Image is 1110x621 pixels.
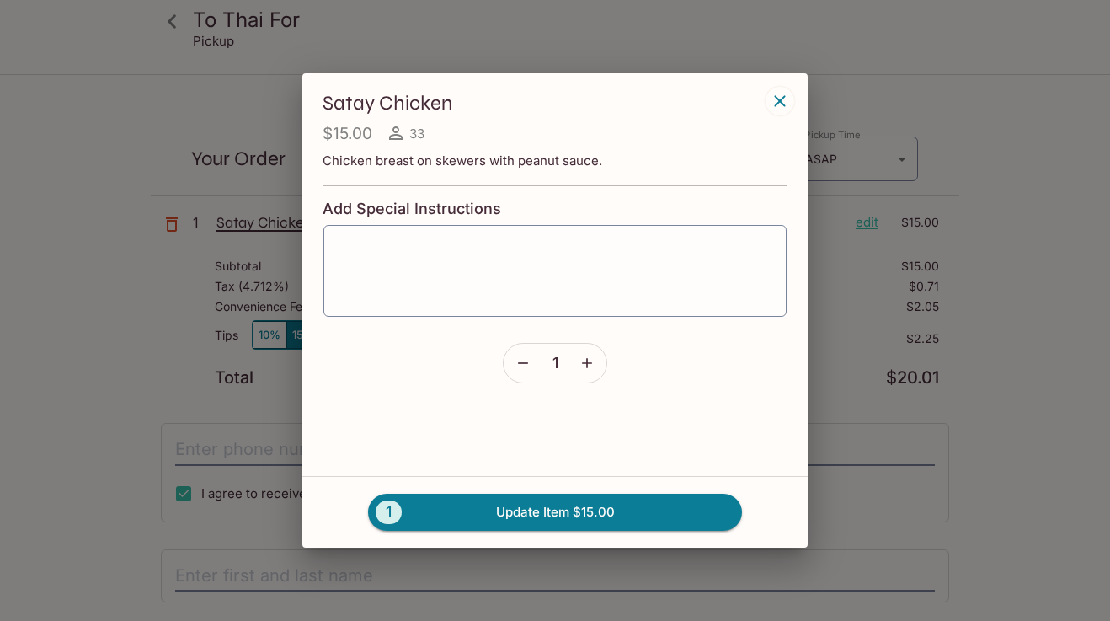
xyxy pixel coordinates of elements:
p: Chicken breast on skewers with peanut sauce. [323,153,787,169]
span: 1 [376,501,402,524]
h3: Satay Chicken [323,90,760,116]
button: 1Update Item $15.00 [368,494,742,531]
span: 33 [409,126,424,142]
span: 1 [552,354,558,372]
h4: $15.00 [323,123,372,144]
h4: Add Special Instructions [323,200,787,218]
